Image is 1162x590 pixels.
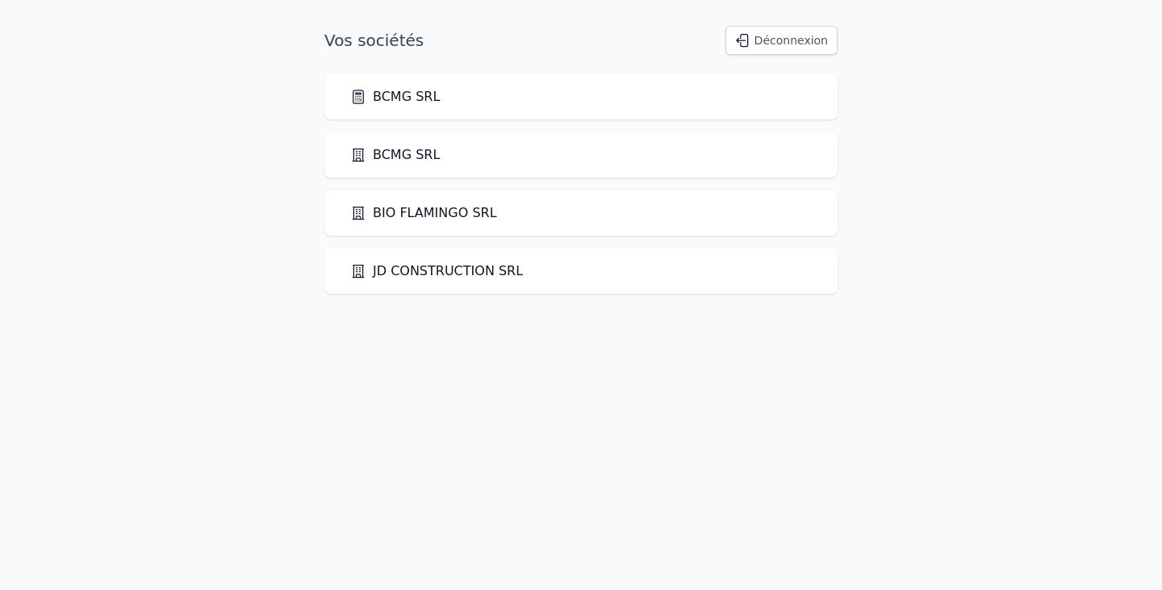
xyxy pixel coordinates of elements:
[350,262,523,281] a: JD CONSTRUCTION SRL
[350,203,497,223] a: BIO FLAMINGO SRL
[324,29,424,52] h1: Vos sociétés
[350,145,440,165] a: BCMG SRL
[350,87,440,107] a: BCMG SRL
[725,26,838,55] button: Déconnexion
